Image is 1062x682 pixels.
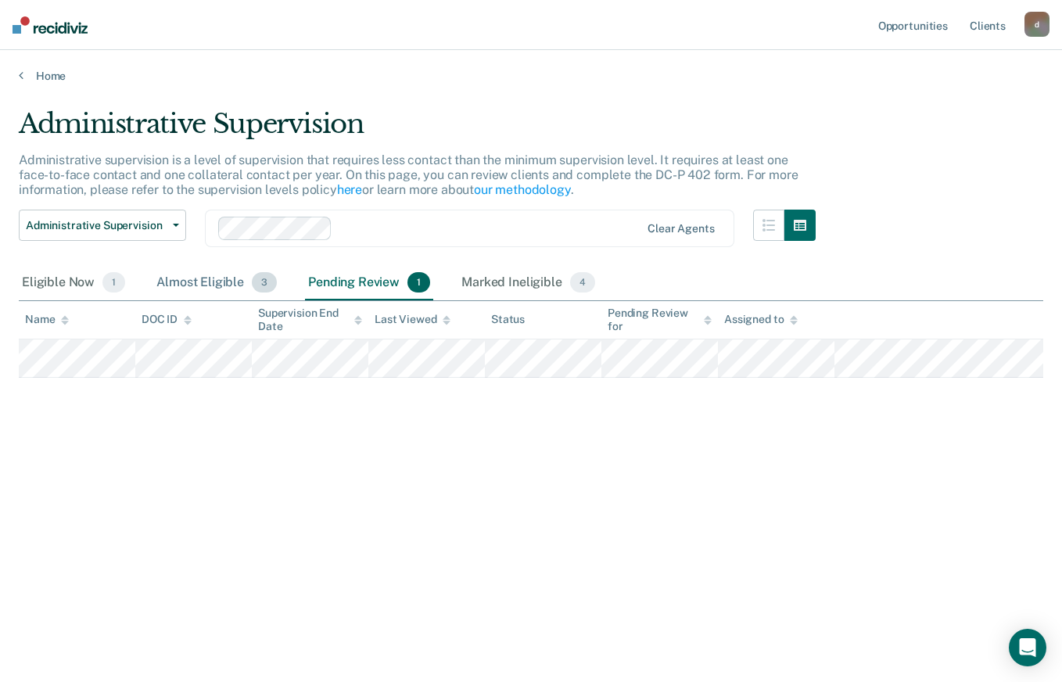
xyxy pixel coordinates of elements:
[608,307,712,333] div: Pending Review for
[1024,12,1049,37] button: d
[13,16,88,34] img: Recidiviz
[102,272,125,293] span: 1
[153,266,280,300] div: Almost Eligible3
[25,313,69,326] div: Name
[305,266,433,300] div: Pending Review1
[142,313,192,326] div: DOC ID
[337,182,362,197] a: here
[491,313,525,326] div: Status
[252,272,277,293] span: 3
[1009,629,1046,666] div: Open Intercom Messenger
[648,222,714,235] div: Clear agents
[19,108,816,153] div: Administrative Supervision
[724,313,798,326] div: Assigned to
[19,153,798,197] p: Administrative supervision is a level of supervision that requires less contact than the minimum ...
[26,219,167,232] span: Administrative Supervision
[407,272,430,293] span: 1
[375,313,450,326] div: Last Viewed
[458,266,598,300] div: Marked Ineligible4
[19,210,186,241] button: Administrative Supervision
[258,307,362,333] div: Supervision End Date
[19,69,1043,83] a: Home
[570,272,595,293] span: 4
[19,266,128,300] div: Eligible Now1
[474,182,571,197] a: our methodology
